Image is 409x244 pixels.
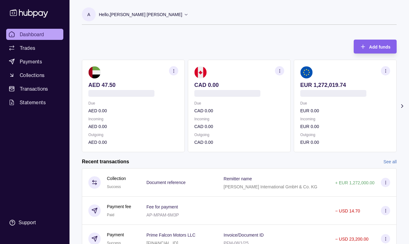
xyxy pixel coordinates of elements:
[6,70,63,81] a: Collections
[88,107,178,114] p: AED 0.00
[194,131,284,138] p: Outgoing
[194,107,284,114] p: CAD 0.00
[300,139,390,146] p: EUR 0.00
[224,184,317,189] p: [PERSON_NAME] International GmbH & Co. KG
[6,83,63,94] a: Transactions
[107,231,124,238] p: Payment
[88,100,178,107] p: Due
[194,139,284,146] p: CAD 0.00
[146,180,186,185] p: Document reference
[369,45,390,49] span: Add funds
[88,139,178,146] p: AED 0.00
[20,31,44,38] span: Dashboard
[146,204,178,209] p: Fee for payment
[87,11,90,18] p: A
[6,216,63,229] a: Support
[107,185,121,189] span: Success
[107,213,114,217] span: Paid
[194,82,284,88] p: CAD 0.00
[20,99,46,106] span: Statements
[88,131,178,138] p: Outgoing
[300,107,390,114] p: EUR 0.00
[194,100,284,107] p: Due
[224,176,252,181] p: Remitter name
[300,123,390,130] p: EUR 0.00
[300,66,313,79] img: eu
[335,208,360,213] p: − USD 14.70
[107,203,131,210] p: Payment fee
[146,212,179,217] p: AP-MPAM-6M3P
[88,116,178,122] p: Incoming
[88,82,178,88] p: AED 47.50
[194,123,284,130] p: CAD 0.00
[300,100,390,107] p: Due
[300,131,390,138] p: Outgoing
[300,82,390,88] p: EUR 1,272,019.74
[224,233,264,238] p: Invoice/Document ID
[107,175,126,182] p: Collection
[20,44,35,52] span: Trades
[6,56,63,67] a: Payments
[6,42,63,54] a: Trades
[194,116,284,122] p: Incoming
[20,58,42,65] span: Payments
[82,158,129,165] h2: Recent transactions
[6,97,63,108] a: Statements
[88,66,101,79] img: ae
[20,71,44,79] span: Collections
[354,40,397,54] button: Add funds
[383,158,397,165] a: See all
[300,116,390,122] p: Incoming
[19,219,36,226] div: Support
[335,237,369,242] p: − USD 23,200.00
[335,180,374,185] p: + EUR 1,272,000.00
[6,29,63,40] a: Dashboard
[99,11,182,18] p: Hello, [PERSON_NAME] [PERSON_NAME]
[88,123,178,130] p: AED 0.00
[194,66,207,79] img: ca
[20,85,48,92] span: Transactions
[146,233,196,238] p: Prime Falcon Motors LLC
